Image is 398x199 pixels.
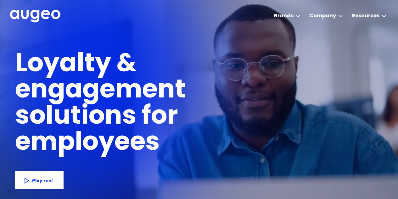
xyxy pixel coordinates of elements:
h1: employees [15,130,171,156]
div: Company [309,12,336,20]
h1: Loyalty & engagement solutions for [15,52,287,130]
a: home [10,10,60,23]
img: Augeo's full logo in white. [10,10,60,23]
div: Brands [274,12,294,20]
div: Resources [352,12,379,20]
a: Play reel [15,171,64,189]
